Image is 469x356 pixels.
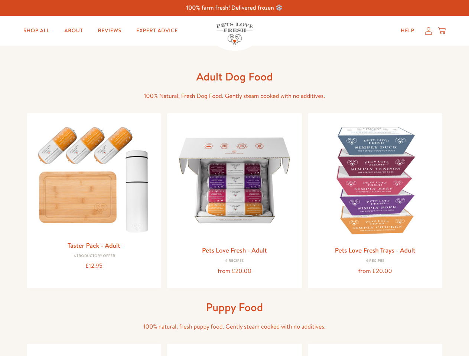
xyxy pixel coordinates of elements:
[173,259,296,263] div: 4 Recipes
[314,266,437,276] div: from £20.00
[144,92,325,100] span: 100% Natural, Fresh Dog Food. Gently steam cooked with no additives.
[92,23,127,38] a: Reviews
[33,261,156,271] div: £12.95
[335,245,416,255] a: Pets Love Fresh Trays - Adult
[216,23,253,45] img: Pets Love Fresh
[314,259,437,263] div: 4 Recipes
[33,119,156,237] img: Taster Pack - Adult
[143,323,326,331] span: 100% natural, fresh puppy food. Gently steam cooked with no additives.
[58,23,89,38] a: About
[116,69,354,84] h1: Adult Dog Food
[116,300,354,314] h1: Puppy Food
[17,23,55,38] a: Shop All
[314,119,437,242] img: Pets Love Fresh Trays - Adult
[130,23,184,38] a: Expert Advice
[33,254,156,258] div: Introductory Offer
[68,241,120,250] a: Taster Pack - Adult
[202,245,267,255] a: Pets Love Fresh - Adult
[173,266,296,276] div: from £20.00
[395,23,420,38] a: Help
[173,119,296,242] img: Pets Love Fresh - Adult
